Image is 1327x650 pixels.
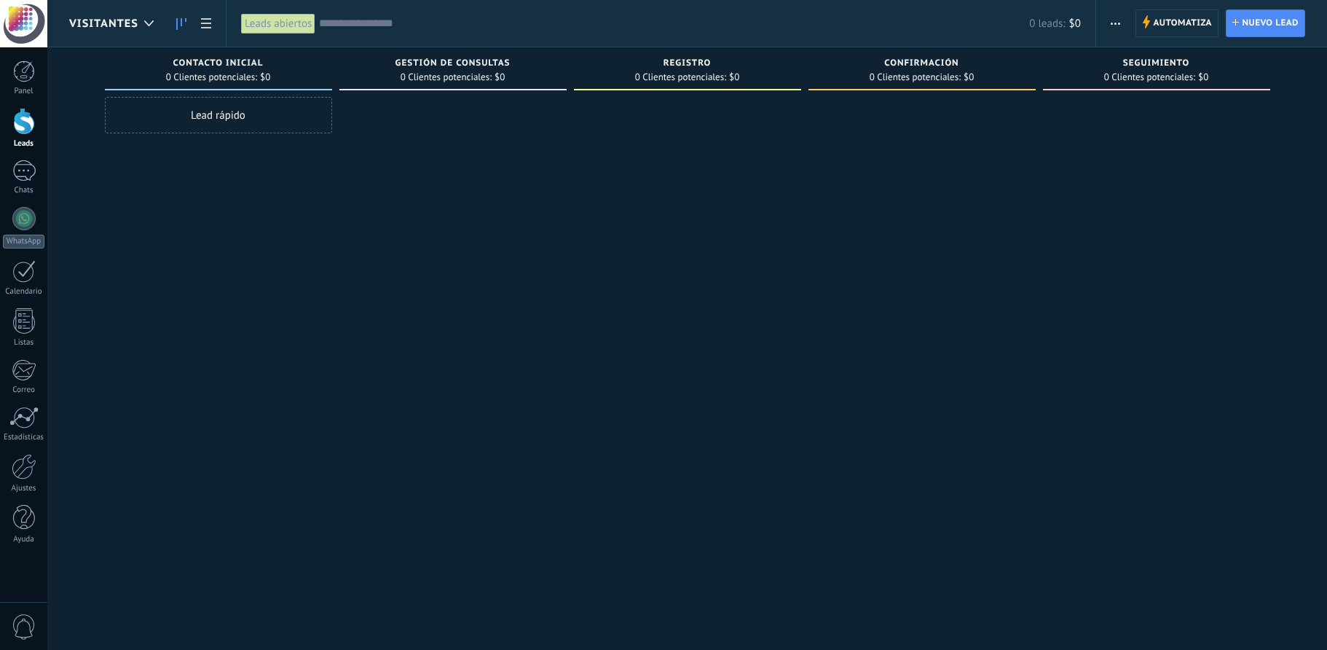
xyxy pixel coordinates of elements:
div: Panel [3,87,45,96]
span: $0 [729,73,739,82]
a: Nuevo lead [1226,9,1305,37]
span: 0 Clientes potenciales: [1104,73,1195,82]
span: 0 leads: [1029,17,1065,31]
span: Automatiza [1153,10,1212,36]
span: Confirmación [884,58,958,68]
div: Ayuda [3,535,45,544]
span: 0 Clientes potenciales: [401,73,492,82]
span: 0 Clientes potenciales: [870,73,961,82]
span: Registro [663,58,712,68]
div: Estadísticas [3,433,45,442]
span: 0 Clientes potenciales: [166,73,257,82]
div: Seguimiento [1050,58,1263,71]
a: Automatiza [1135,9,1218,37]
div: Confirmación [816,58,1028,71]
div: Registro [581,58,794,71]
div: Listas [3,338,45,348]
span: $0 [1198,73,1208,82]
span: Seguimiento [1123,58,1189,68]
span: $0 [260,73,270,82]
span: $0 [495,73,505,82]
span: Visitantes [69,17,138,31]
div: Gestión de Consultas [347,58,559,71]
div: Calendario [3,287,45,297]
div: Ajustes [3,484,45,493]
span: Nuevo lead [1242,10,1299,36]
span: 0 Clientes potenciales: [635,73,726,82]
span: $0 [964,73,974,82]
div: Lead rápido [105,97,332,133]
span: Contacto inicial [173,58,264,68]
span: Gestión de Consultas [395,58,511,68]
div: WhatsApp [3,235,44,248]
div: Leads abiertos [241,13,315,34]
div: Leads [3,139,45,149]
div: Correo [3,385,45,395]
div: Chats [3,186,45,195]
span: $0 [1069,17,1081,31]
div: Contacto inicial [112,58,325,71]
